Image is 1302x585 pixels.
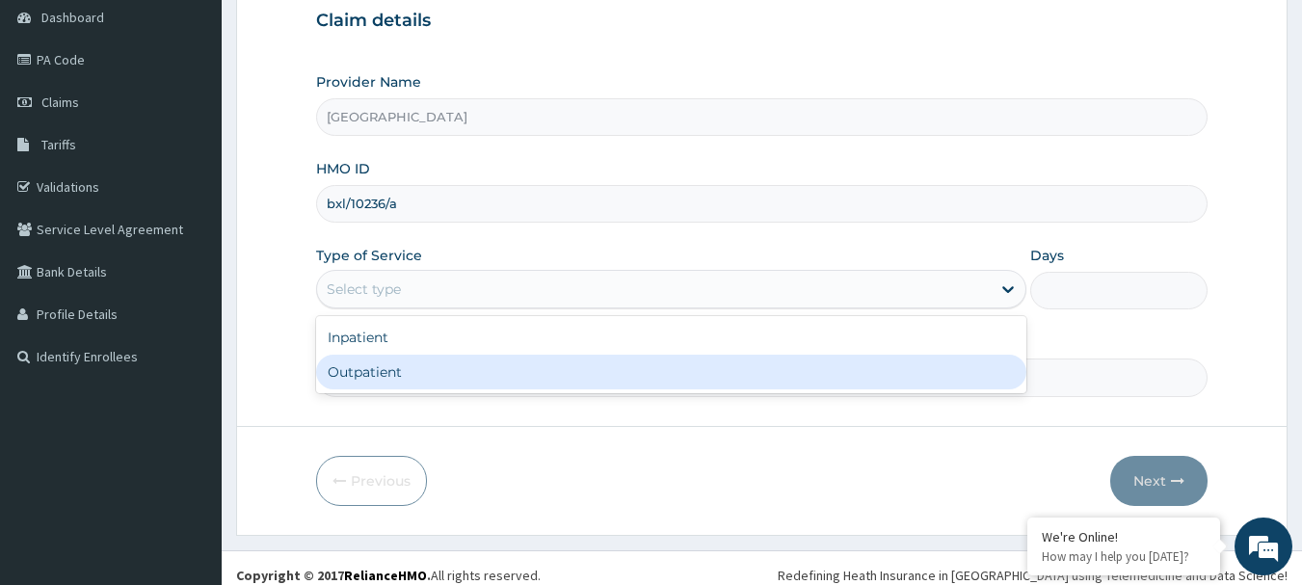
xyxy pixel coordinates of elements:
[778,566,1288,585] div: Redefining Heath Insurance in [GEOGRAPHIC_DATA] using Telemedicine and Data Science!
[316,456,427,506] button: Previous
[316,320,1026,355] div: Inpatient
[1042,528,1206,545] div: We're Online!
[41,9,104,26] span: Dashboard
[316,355,1026,389] div: Outpatient
[316,11,1209,32] h3: Claim details
[316,72,421,92] label: Provider Name
[41,93,79,111] span: Claims
[1030,246,1064,265] label: Days
[41,136,76,153] span: Tariffs
[344,567,427,584] a: RelianceHMO
[316,185,1209,223] input: Enter HMO ID
[236,567,431,584] strong: Copyright © 2017 .
[316,159,370,178] label: HMO ID
[1110,456,1208,506] button: Next
[316,246,422,265] label: Type of Service
[1042,548,1206,565] p: How may I help you today?
[327,279,401,299] div: Select type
